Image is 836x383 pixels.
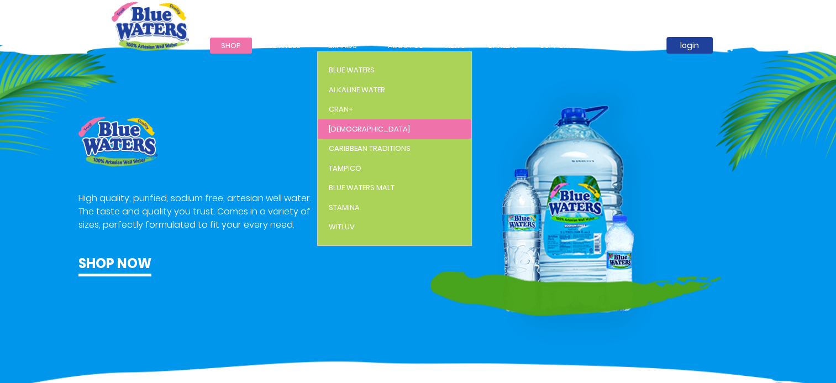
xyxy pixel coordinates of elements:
[529,38,583,54] a: support
[587,2,626,13] span: Call Now :
[318,178,471,198] a: Blue Waters Malt
[329,182,395,193] span: Blue Waters Malt
[329,202,360,213] span: Stamina
[329,124,410,134] span: [DEMOGRAPHIC_DATA]
[666,37,713,54] a: login
[78,254,151,276] a: Shop now
[318,99,471,119] a: Cran+
[269,40,301,51] span: Services
[318,119,471,139] a: [DEMOGRAPHIC_DATA]
[221,40,241,51] span: Shop
[329,85,385,95] span: Alkaline Water
[434,38,476,54] a: News
[257,38,312,54] a: Services
[329,222,355,232] span: WitLuv
[318,217,471,237] a: WitLuv
[78,192,313,232] p: High quality, purified, sodium free, artesian well water. The taste and quality you trust. Comes ...
[318,198,471,218] a: Stamina
[318,159,471,179] a: Tampico
[377,38,434,54] a: about us
[329,163,361,174] span: Tampico
[430,78,721,344] img: bw-bottles2.png
[317,38,368,54] a: Brands
[328,40,357,51] span: Brands
[329,143,411,154] span: Caribbean Traditions
[210,38,252,54] a: Shop
[318,139,471,159] a: Caribbean Traditions
[318,80,471,100] a: Alkaline Water
[112,2,189,50] a: store logo
[329,65,375,75] span: Blue Waters
[587,2,697,13] p: [PHONE_NUMBER]
[318,60,471,80] a: Blue Waters
[329,104,354,114] span: Cran+
[476,38,529,54] a: careers
[78,117,157,166] img: product image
